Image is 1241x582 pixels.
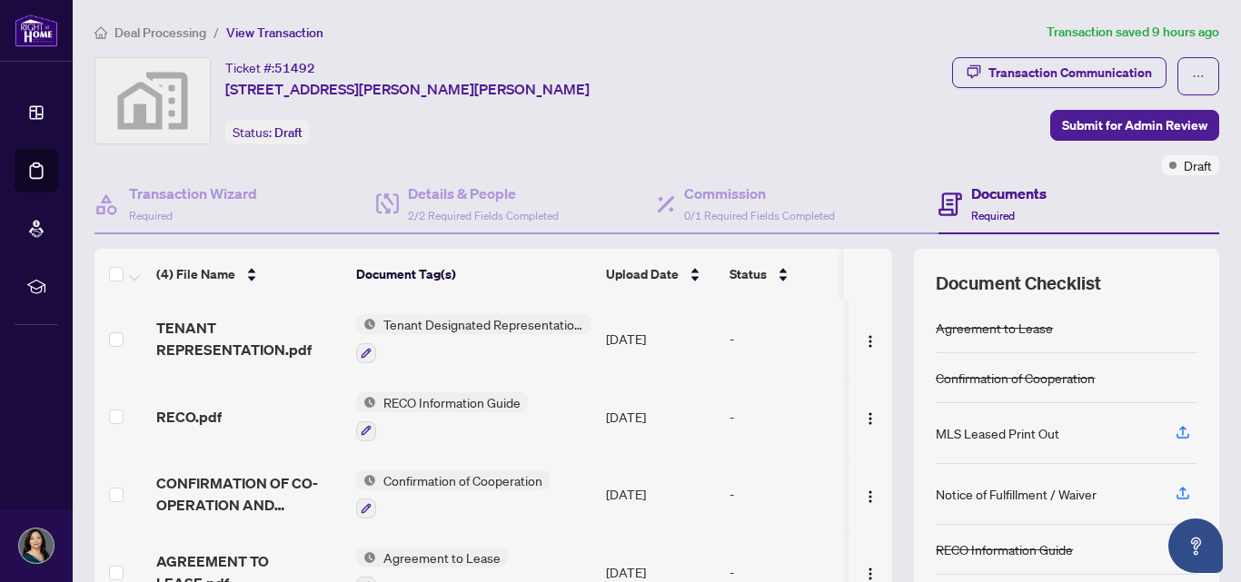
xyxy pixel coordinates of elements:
[863,567,878,581] img: Logo
[952,57,1167,88] button: Transaction Communication
[936,484,1097,504] div: Notice of Fulfillment / Waiver
[1062,111,1207,140] span: Submit for Admin Review
[730,484,869,504] div: -
[971,182,1047,204] h4: Documents
[356,470,550,519] button: Status IconConfirmation of Cooperation
[856,324,885,353] button: Logo
[95,58,210,143] img: svg%3e
[684,209,835,222] span: 0/1 Required Fields Completed
[19,528,54,563] img: Profile Icon
[356,392,376,412] img: Status Icon
[936,368,1095,388] div: Confirmation of Cooperation
[129,209,173,222] span: Required
[599,378,722,456] td: [DATE]
[114,25,206,41] span: Deal Processing
[1192,70,1205,83] span: ellipsis
[356,314,591,363] button: Status IconTenant Designated Representation Agreement
[856,479,885,508] button: Logo
[156,264,235,284] span: (4) File Name
[936,271,1101,296] span: Document Checklist
[1047,22,1219,43] article: Transaction saved 9 hours ago
[408,182,559,204] h4: Details & People
[599,249,722,300] th: Upload Date
[936,423,1059,443] div: MLS Leased Print Out
[936,539,1073,559] div: RECO Information Guide
[730,562,869,582] div: -
[1168,518,1223,573] button: Open asap
[149,249,349,300] th: (4) File Name
[156,406,222,428] span: RECO.pdf
[349,249,599,300] th: Document Tag(s)
[863,411,878,426] img: Logo
[684,182,835,204] h4: Commission
[376,470,550,490] span: Confirmation of Cooperation
[988,58,1152,87] div: Transaction Communication
[225,57,315,78] div: Ticket #:
[356,547,376,567] img: Status Icon
[408,209,559,222] span: 2/2 Required Fields Completed
[863,489,878,504] img: Logo
[213,22,219,43] li: /
[856,402,885,431] button: Logo
[274,124,303,141] span: Draft
[730,264,767,284] span: Status
[606,264,679,284] span: Upload Date
[225,78,590,100] span: [STREET_ADDRESS][PERSON_NAME][PERSON_NAME]
[226,25,323,41] span: View Transaction
[1050,110,1219,141] button: Submit for Admin Review
[94,26,107,39] span: home
[971,209,1015,222] span: Required
[376,547,508,567] span: Agreement to Lease
[156,317,342,360] span: TENANT REPRESENTATION.pdf
[225,120,310,144] div: Status:
[356,314,376,334] img: Status Icon
[129,182,257,204] h4: Transaction Wizard
[376,392,528,412] span: RECO Information Guide
[274,60,315,76] span: 51492
[1184,155,1212,175] span: Draft
[863,334,878,349] img: Logo
[356,392,528,441] button: Status IconRECO Information Guide
[722,249,877,300] th: Status
[936,318,1053,338] div: Agreement to Lease
[730,407,869,427] div: -
[156,472,342,516] span: CONFIRMATION OF CO-OPERATION AND REPRESENTATION.pdf
[356,470,376,490] img: Status Icon
[599,300,722,378] td: [DATE]
[730,329,869,349] div: -
[599,456,722,534] td: [DATE]
[376,314,591,334] span: Tenant Designated Representation Agreement
[15,14,58,47] img: logo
